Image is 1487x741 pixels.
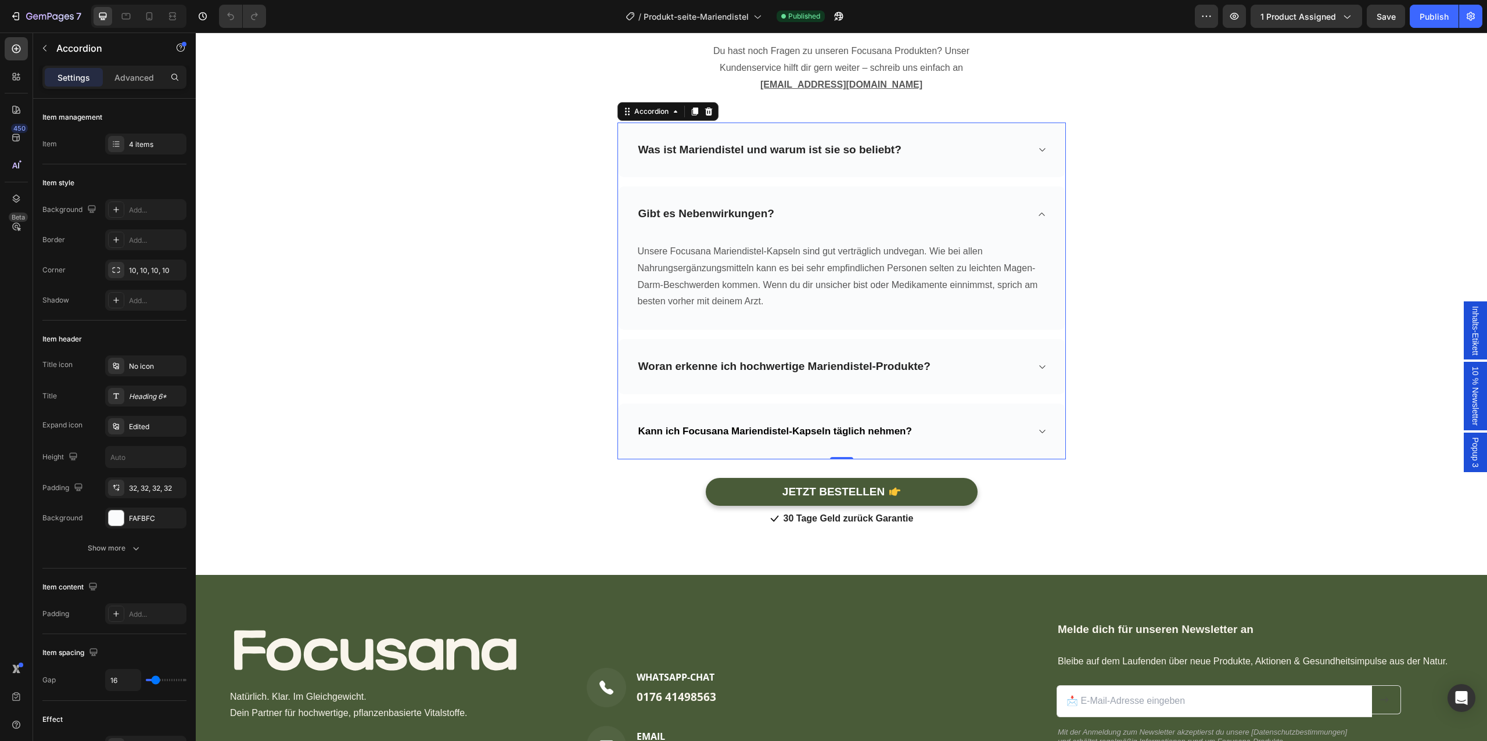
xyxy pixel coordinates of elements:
[441,638,520,652] p: WHATSAPP-CHAT
[129,391,184,402] div: Heading 6*
[1367,5,1405,28] button: Save
[129,139,184,150] div: 4 items
[441,698,620,710] p: EMAIL
[106,447,186,467] input: Auto
[129,483,184,494] div: 32, 32, 32, 32
[42,580,100,595] div: Item content
[391,635,430,675] img: Alt Image
[129,296,184,306] div: Add...
[42,645,100,661] div: Item spacing
[56,41,155,55] p: Accordion
[1420,10,1449,23] div: Publish
[42,202,99,218] div: Background
[42,609,69,619] div: Padding
[862,704,1090,713] i: und erhältst regelmäßig Informationen rund um Focusana-Produkte.
[441,657,520,672] span: ‭0176 41498563
[1448,684,1475,712] div: Open Intercom Messenger
[129,235,184,246] div: Add...
[42,420,82,430] div: Expand icon
[587,452,689,467] p: JETZT BESTELLEN
[42,334,82,344] div: Item header
[436,74,475,84] div: Accordion
[1260,10,1336,23] span: 1 product assigned
[34,656,329,690] p: Natürlich. Klar. Im Gleichgewicht. Dein Partner für hochwertige, pflanzenbasierte Vitalstoffe.
[588,479,718,493] p: 30 Tage Geld zurück Garantie
[129,422,184,432] div: Edited
[703,214,729,224] span: vegan
[42,449,80,465] div: Height
[443,175,579,187] strong: Gibt es Nebenwirkungen?
[42,714,63,725] div: Effect
[391,693,430,733] img: Alt Image
[1274,405,1285,435] span: Popup 3
[510,445,782,474] a: JETZT BESTELLEN
[42,391,57,401] div: Title
[114,71,154,84] p: Advanced
[76,9,81,23] p: 7
[88,542,142,554] div: Show more
[219,5,266,28] div: Undo/Redo
[42,112,102,123] div: Item management
[42,295,69,305] div: Shadow
[788,11,820,21] span: Published
[129,513,184,524] div: FAFBFC
[129,361,184,372] div: No icon
[1274,274,1285,323] span: Inhalts-Etikett
[862,695,1151,704] i: Mit der Anmeldung zum Newsletter akzeptierst du unsere [Datenschutzbestimmungen]
[42,513,82,523] div: Background
[442,214,703,224] span: Unsere Focusana Mariendistel-Kapseln sind gut verträglich und
[58,71,90,84] p: Settings
[9,213,28,222] div: Beta
[42,359,73,370] div: Title icon
[1274,334,1285,393] span: 10 % Newsletter
[29,589,330,645] img: gempages_566325962250126361-15c3c50d-ae32-4565-bbd0-8106bd8a0654.svg
[42,178,74,188] div: Item style
[1410,5,1459,28] button: Publish
[443,328,735,340] strong: Woran erkenne ich hochwertige Mariendistel-Produkte?
[42,538,186,559] button: Show more
[862,621,1261,638] p: Bleibe auf dem Laufenden über neue Produkte, Aktionen & Gesundheitsimpulse aus der Natur.
[565,47,727,57] a: [EMAIL_ADDRESS][DOMAIN_NAME]
[106,670,141,690] input: Auto
[129,265,184,276] div: 10, 10, 10, 10
[42,235,65,245] div: Border
[638,10,641,23] span: /
[42,139,57,149] div: Item
[644,10,749,23] span: Produkt-seite-Mariendistel
[129,609,184,620] div: Add...
[196,33,1487,741] iframe: Design area
[11,124,28,133] div: 450
[1377,12,1396,21] span: Save
[5,5,87,28] button: 7
[42,265,66,275] div: Corner
[443,111,706,123] strong: Was ist Mariendistel und warum ist sie so beliebt?
[1251,5,1362,28] button: 1 product assigned
[487,10,804,60] p: Du hast noch Fragen zu unseren Focusana Produkten? Unser Kundenservice hilft dir gern weiter – sc...
[42,480,85,496] div: Padding
[443,393,716,404] span: Kann ich Focusana Mariendistel-Kapseln täglich nehmen?
[129,205,184,215] div: Add...
[42,675,56,685] div: Gap
[861,653,1176,685] input: 📩 E-Mail-Adresse eingeben
[861,589,1262,606] h2: Melde dich für unseren Newsletter an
